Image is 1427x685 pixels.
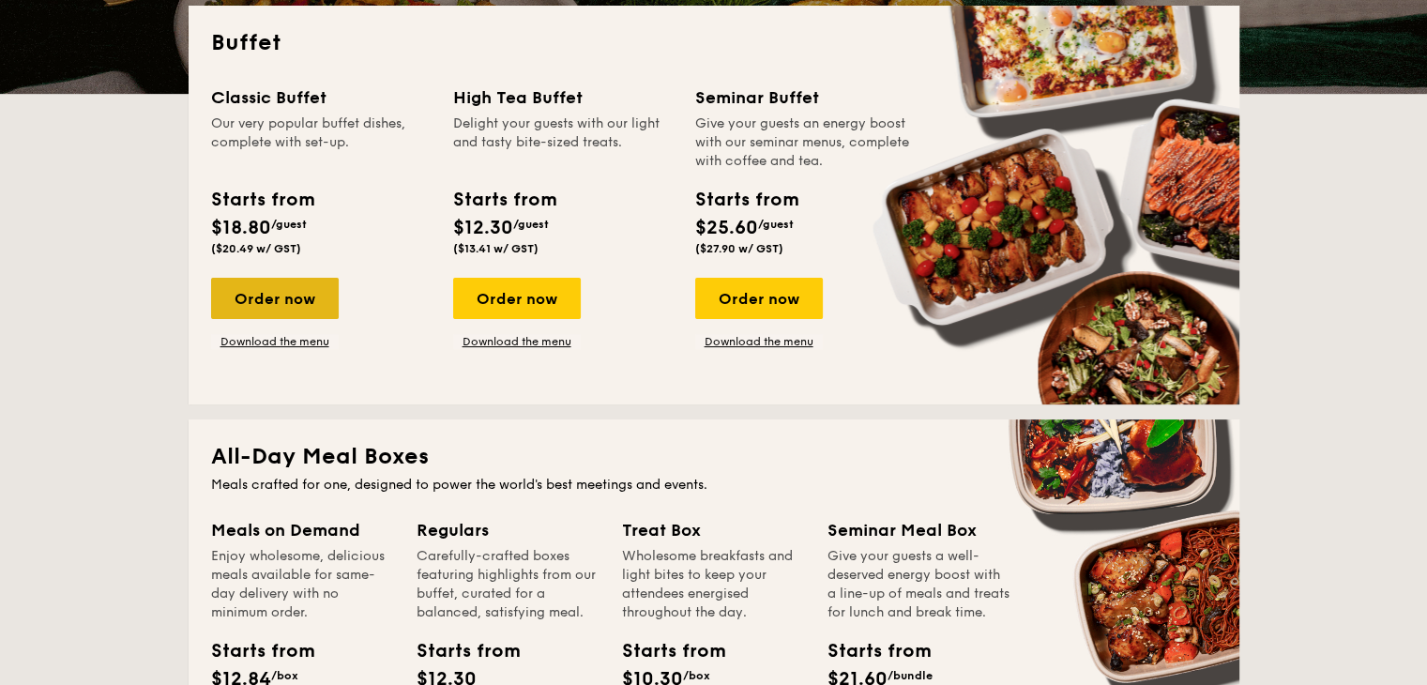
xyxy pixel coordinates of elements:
div: Wholesome breakfasts and light bites to keep your attendees energised throughout the day. [622,547,805,622]
h2: All-Day Meal Boxes [211,442,1217,472]
div: Delight your guests with our light and tasty bite-sized treats. [453,114,673,171]
span: ($27.90 w/ GST) [695,242,783,255]
span: $12.30 [453,217,513,239]
div: Give your guests a well-deserved energy boost with a line-up of meals and treats for lunch and br... [827,547,1010,622]
div: Our very popular buffet dishes, complete with set-up. [211,114,431,171]
span: /bundle [888,669,933,682]
div: Order now [453,278,581,319]
div: Give your guests an energy boost with our seminar menus, complete with coffee and tea. [695,114,915,171]
div: Starts from [211,637,296,665]
div: Starts from [211,186,313,214]
a: Download the menu [695,334,823,349]
div: Order now [211,278,339,319]
div: Order now [695,278,823,319]
div: Starts from [827,637,912,665]
div: Starts from [695,186,797,214]
span: /guest [271,218,307,231]
div: Classic Buffet [211,84,431,111]
span: /box [271,669,298,682]
div: Meals crafted for one, designed to power the world's best meetings and events. [211,476,1217,495]
span: /guest [758,218,794,231]
h2: Buffet [211,28,1217,58]
span: /guest [513,218,549,231]
span: $25.60 [695,217,758,239]
div: Seminar Buffet [695,84,915,111]
span: ($13.41 w/ GST) [453,242,539,255]
div: Treat Box [622,517,805,543]
div: Carefully-crafted boxes featuring highlights from our buffet, curated for a balanced, satisfying ... [417,547,600,622]
div: Seminar Meal Box [827,517,1010,543]
span: ($20.49 w/ GST) [211,242,301,255]
a: Download the menu [211,334,339,349]
div: Starts from [453,186,555,214]
span: /box [683,669,710,682]
div: Meals on Demand [211,517,394,543]
div: Starts from [622,637,706,665]
div: Starts from [417,637,501,665]
span: $18.80 [211,217,271,239]
div: Enjoy wholesome, delicious meals available for same-day delivery with no minimum order. [211,547,394,622]
div: Regulars [417,517,600,543]
div: High Tea Buffet [453,84,673,111]
a: Download the menu [453,334,581,349]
